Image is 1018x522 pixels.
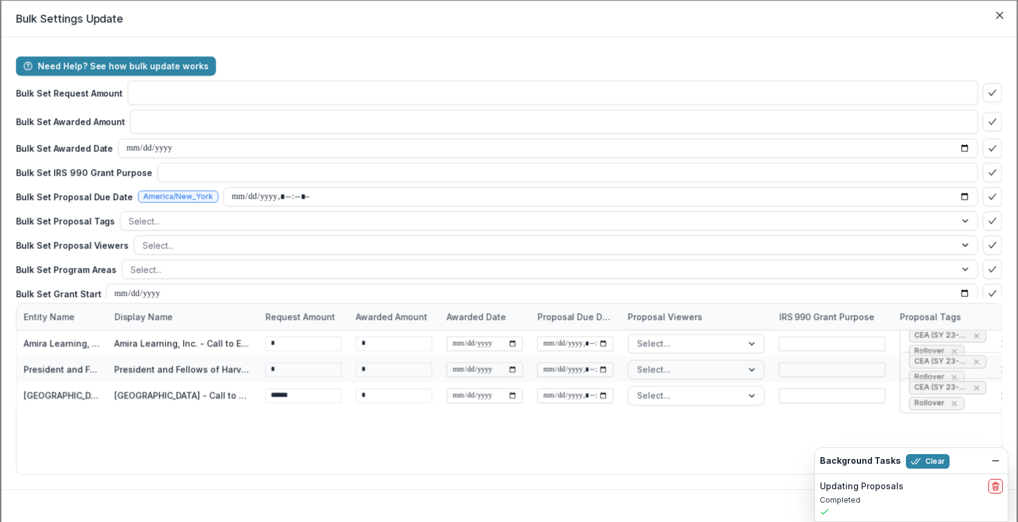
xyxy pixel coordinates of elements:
[115,337,251,350] div: Amira Learning, Inc. - Call to Effective Action - 1
[971,329,982,341] div: Remove CEA (SY 23-24)
[914,383,967,392] span: CEA (SY 23-24)
[530,310,621,323] div: Proposal Due Date
[914,331,967,340] span: CEA (SY 23-24)
[983,162,1002,182] button: bulk-confirm-option
[107,310,181,323] div: Display Name
[772,310,882,323] div: IRS 990 Grant Purpose
[16,56,216,76] button: Need Help? See how bulk update works
[772,304,893,330] div: IRS 990 Grant Purpose
[16,263,117,276] p: Bulk Set Program Areas
[530,304,621,330] div: Proposal Due Date
[115,363,251,376] div: President and Fellows of Harvard College - Call to Effective Action - 2
[997,362,1012,376] div: Clear selected options
[914,347,945,355] span: Rollover
[948,397,960,409] div: Remove Rollover
[983,235,1002,255] button: bulk-confirm-option
[144,192,213,201] span: America/New_York
[620,304,771,330] div: Proposal Viewers
[16,239,128,252] p: Bulk Set Proposal Viewers
[24,363,100,376] div: President and Fellows of Harvard College
[990,5,1010,25] button: Close
[16,304,107,330] div: Entity Name
[265,310,335,323] p: Request Amount
[983,83,1002,102] button: bulk-confirm-option
[820,456,901,466] h2: Background Tasks
[971,381,982,393] div: Remove CEA (SY 23-24)
[983,259,1002,279] button: bulk-confirm-option
[983,284,1002,303] button: bulk-confirm-option
[107,304,258,330] div: Display Name
[983,139,1002,158] button: bulk-confirm-option
[988,479,1003,494] button: delete
[914,357,967,366] span: CEA (SY 23-24)
[948,345,960,357] div: Remove Rollover
[439,304,530,330] div: Awarded Date
[258,304,349,330] div: Request Amount
[439,310,513,323] div: Awarded Date
[820,495,1003,506] p: Completed
[115,389,251,401] div: [GEOGRAPHIC_DATA] - Call to Effective Action - 2
[16,215,115,227] p: Bulk Set Proposal Tags
[24,389,100,401] div: [GEOGRAPHIC_DATA]
[997,388,1012,403] div: Clear selected options
[16,287,101,299] p: Bulk Set Grant Start
[820,481,903,492] h2: Updating Proposals
[914,373,945,381] span: Rollover
[988,453,1003,468] button: Dismiss
[983,112,1002,132] button: bulk-confirm-option
[906,454,950,469] button: Clear
[349,304,440,330] div: Awarded Amount
[983,187,1002,206] button: bulk-confirm-option
[16,166,152,179] p: Bulk Set IRS 990 Grant Purpose
[24,337,100,350] div: Amira Learning, Inc.
[16,190,133,203] p: Bulk Set Proposal Due Date
[349,310,435,323] div: Awarded Amount
[1,1,1016,37] header: Bulk Settings Update
[948,371,960,383] div: Remove Rollover
[620,310,710,323] div: Proposal Viewers
[16,86,123,99] p: Bulk Set Request Amount
[16,142,113,155] p: Bulk Set Awarded Date
[971,355,982,367] div: Remove CEA (SY 23-24)
[893,310,968,323] div: Proposal Tags
[16,115,125,128] p: Bulk Set Awarded Amount
[16,310,82,323] div: Entity Name
[983,211,1002,230] button: bulk-confirm-option
[914,399,945,407] span: Rollover
[997,336,1012,350] div: Clear selected options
